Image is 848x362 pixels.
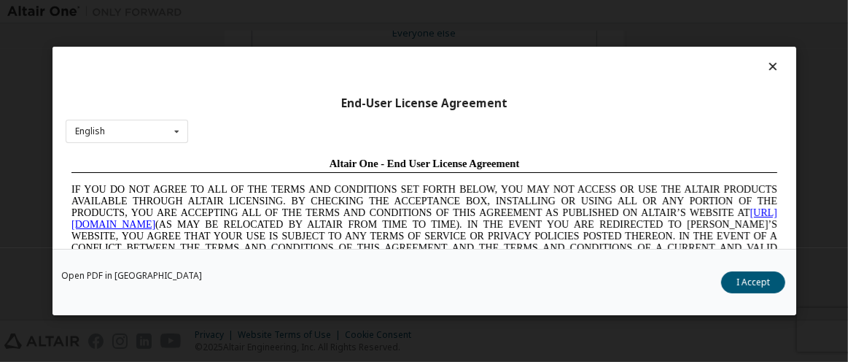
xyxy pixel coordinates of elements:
span: Altair One - End User License Agreement [264,6,454,18]
span: IF YOU DO NOT AGREE TO ALL OF THE TERMS AND CONDITIONS SET FORTH BELOW, YOU MAY NOT ACCESS OR USE... [6,32,712,136]
span: Lore Ipsumd Sit Ame Cons Adipisc Elitseddo (“Eiusmodte”) in utlabor Etdolo Magnaaliqua Eni. (“Adm... [6,149,712,265]
a: [URL][DOMAIN_NAME] [6,55,712,78]
button: I Accept [721,271,785,293]
div: End-User License Agreement [66,96,783,111]
a: Open PDF in [GEOGRAPHIC_DATA] [61,271,202,280]
div: English [75,127,105,136]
